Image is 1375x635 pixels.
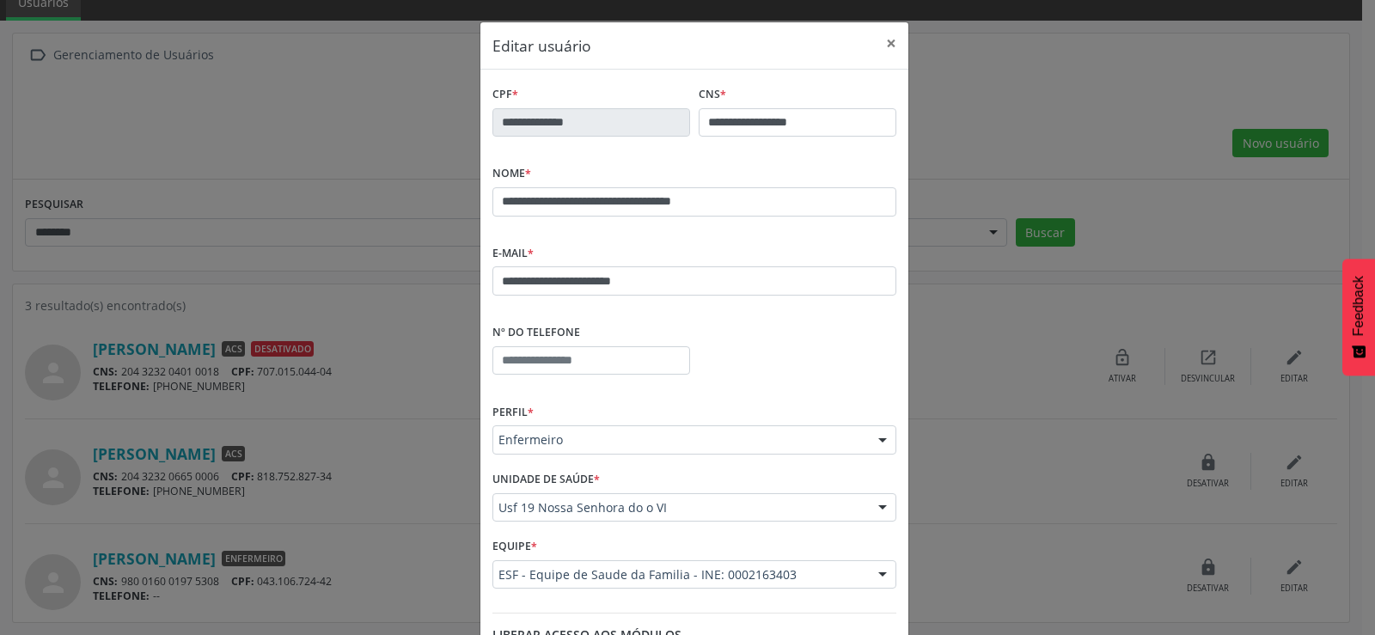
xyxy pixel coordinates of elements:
[498,431,861,449] span: Enfermeiro
[492,399,534,425] label: Perfil
[492,534,537,560] label: Equipe
[492,161,531,187] label: Nome
[874,22,908,64] button: Close
[492,34,591,57] h5: Editar usuário
[1342,259,1375,376] button: Feedback - Mostrar pesquisa
[492,241,534,267] label: E-mail
[498,499,861,516] span: Usf 19 Nossa Senhora do o VI
[492,320,580,346] label: Nº do Telefone
[492,467,600,493] label: Unidade de saúde
[498,566,861,583] span: ESF - Equipe de Saude da Familia - INE: 0002163403
[699,82,726,108] label: CNS
[1351,276,1366,336] span: Feedback
[492,82,518,108] label: CPF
